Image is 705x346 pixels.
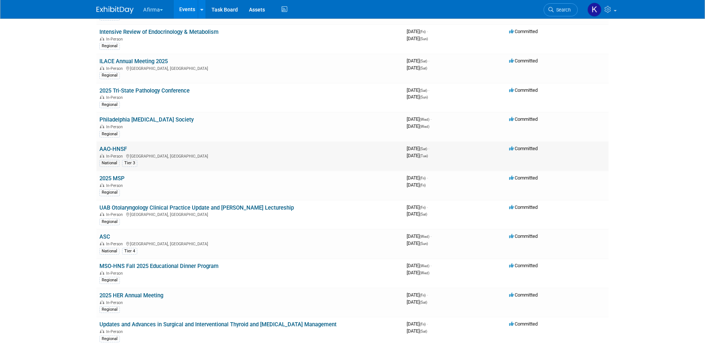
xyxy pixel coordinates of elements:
img: In-Person Event [100,242,104,245]
span: [DATE] [407,116,432,122]
div: Tier 4 [122,248,137,255]
a: 2025 Tri-State Pathology Conference [99,87,190,94]
span: Committed [509,146,538,151]
span: [DATE] [407,58,429,64]
div: Regional [99,43,120,49]
span: - [427,29,428,34]
div: Tier 3 [122,160,137,166]
div: Regional [99,101,120,108]
a: AAO-HNSF [99,146,127,152]
span: (Fri) [420,30,426,34]
img: In-Person Event [100,183,104,187]
div: Regional [99,336,120,342]
span: (Fri) [420,293,426,297]
img: In-Person Event [100,66,104,70]
a: 2025 MSP [99,175,125,182]
a: 2025 HER Annual Meeting [99,292,163,299]
span: [DATE] [407,321,428,327]
div: Regional [99,219,120,225]
img: In-Person Event [100,125,104,128]
a: Philadelphia [MEDICAL_DATA] Society [99,116,194,123]
span: Committed [509,292,538,298]
span: [DATE] [407,233,432,239]
span: In-Person [106,183,125,188]
a: ILACE Annual Meeting 2025 [99,58,168,65]
span: - [427,321,428,327]
span: [DATE] [407,263,432,268]
span: - [430,233,432,239]
span: (Fri) [420,206,426,210]
span: (Fri) [420,183,426,187]
span: - [428,58,429,64]
span: In-Person [106,271,125,276]
span: (Sun) [420,37,428,41]
span: In-Person [106,154,125,159]
div: [GEOGRAPHIC_DATA], [GEOGRAPHIC_DATA] [99,65,401,71]
span: [DATE] [407,211,427,217]
span: - [427,292,428,298]
span: Committed [509,175,538,181]
span: Committed [509,87,538,93]
span: (Fri) [420,176,426,180]
span: In-Person [106,329,125,334]
span: Search [554,7,571,13]
span: [DATE] [407,36,428,41]
span: (Fri) [420,322,426,326]
div: National [99,248,119,255]
span: [DATE] [407,87,429,93]
span: - [428,87,429,93]
div: [GEOGRAPHIC_DATA], [GEOGRAPHIC_DATA] [99,211,401,217]
span: In-Person [106,242,125,246]
span: - [427,175,428,181]
a: Search [544,3,578,16]
span: [DATE] [407,153,428,158]
span: In-Person [106,95,125,100]
span: [DATE] [407,175,428,181]
div: [GEOGRAPHIC_DATA], [GEOGRAPHIC_DATA] [99,153,401,159]
span: (Tue) [420,154,428,158]
span: [DATE] [407,240,428,246]
img: In-Person Event [100,329,104,333]
span: (Wed) [420,117,429,122]
span: - [430,116,432,122]
span: - [427,204,428,210]
img: In-Person Event [100,271,104,275]
span: (Sat) [420,66,427,70]
span: [DATE] [407,270,429,275]
span: Committed [509,204,538,210]
img: In-Person Event [100,212,104,216]
span: Committed [509,233,538,239]
span: In-Person [106,212,125,217]
span: (Sat) [420,88,427,93]
span: [DATE] [407,65,427,71]
span: [DATE] [407,299,427,305]
span: Committed [509,29,538,34]
span: (Wed) [420,264,429,268]
span: (Wed) [420,235,429,239]
div: [GEOGRAPHIC_DATA], [GEOGRAPHIC_DATA] [99,240,401,246]
span: Committed [509,58,538,64]
a: ASC [99,233,110,240]
span: [DATE] [407,328,427,334]
span: Committed [509,116,538,122]
img: In-Person Event [100,300,104,304]
span: (Sat) [420,212,427,216]
span: - [428,146,429,151]
span: [DATE] [407,146,429,151]
span: (Sat) [420,300,427,304]
span: In-Person [106,66,125,71]
img: In-Person Event [100,95,104,99]
span: [DATE] [407,292,428,298]
span: [DATE] [407,182,426,188]
span: (Sat) [420,59,427,63]
div: Regional [99,189,120,196]
span: - [430,263,432,268]
span: In-Person [106,37,125,42]
img: In-Person Event [100,37,104,41]
span: Committed [509,263,538,268]
span: [DATE] [407,29,428,34]
span: In-Person [106,300,125,305]
div: Regional [99,306,120,313]
span: (Sat) [420,329,427,333]
span: (Wed) [420,271,429,275]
